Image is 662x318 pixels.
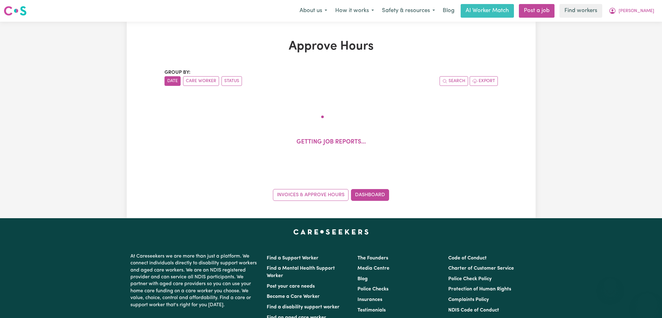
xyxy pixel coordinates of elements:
a: Post your care needs [267,284,315,289]
button: My Account [605,4,658,17]
a: Testimonials [357,308,386,313]
img: Careseekers logo [4,5,27,16]
iframe: Button to launch messaging window [637,293,657,313]
iframe: Close message [604,278,616,291]
button: Search [440,76,468,86]
a: Careseekers logo [4,4,27,18]
a: Dashboard [351,189,389,201]
a: Protection of Human Rights [448,287,511,292]
button: sort invoices by paid status [221,76,242,86]
p: At Careseekers we are more than just a platform. We connect individuals directly to disability su... [130,250,259,311]
button: Export [470,76,498,86]
h1: Approve Hours [164,39,498,54]
button: How it works [331,4,378,17]
a: The Founders [357,256,388,261]
a: Careseekers home page [293,229,369,234]
a: NDIS Code of Conduct [448,308,499,313]
button: sort invoices by date [164,76,181,86]
p: Getting job reports... [296,138,366,147]
a: Police Check Policy [448,276,492,281]
a: Media Centre [357,266,389,271]
a: Code of Conduct [448,256,487,261]
a: Charter of Customer Service [448,266,514,271]
a: Invoices & Approve Hours [273,189,349,201]
a: AI Worker Match [461,4,514,18]
a: Police Checks [357,287,388,292]
button: About us [296,4,331,17]
a: Find workers [559,4,602,18]
button: Safety & resources [378,4,439,17]
a: Post a job [519,4,555,18]
a: Find a Mental Health Support Worker [267,266,335,278]
a: Insurances [357,297,382,302]
a: Become a Care Worker [267,294,320,299]
a: Find a Support Worker [267,256,318,261]
span: [PERSON_NAME] [619,8,654,15]
a: Blog [439,4,458,18]
a: Blog [357,276,368,281]
a: Find a disability support worker [267,305,340,310]
button: sort invoices by care worker [183,76,219,86]
span: Group by: [164,70,191,75]
a: Complaints Policy [448,297,489,302]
